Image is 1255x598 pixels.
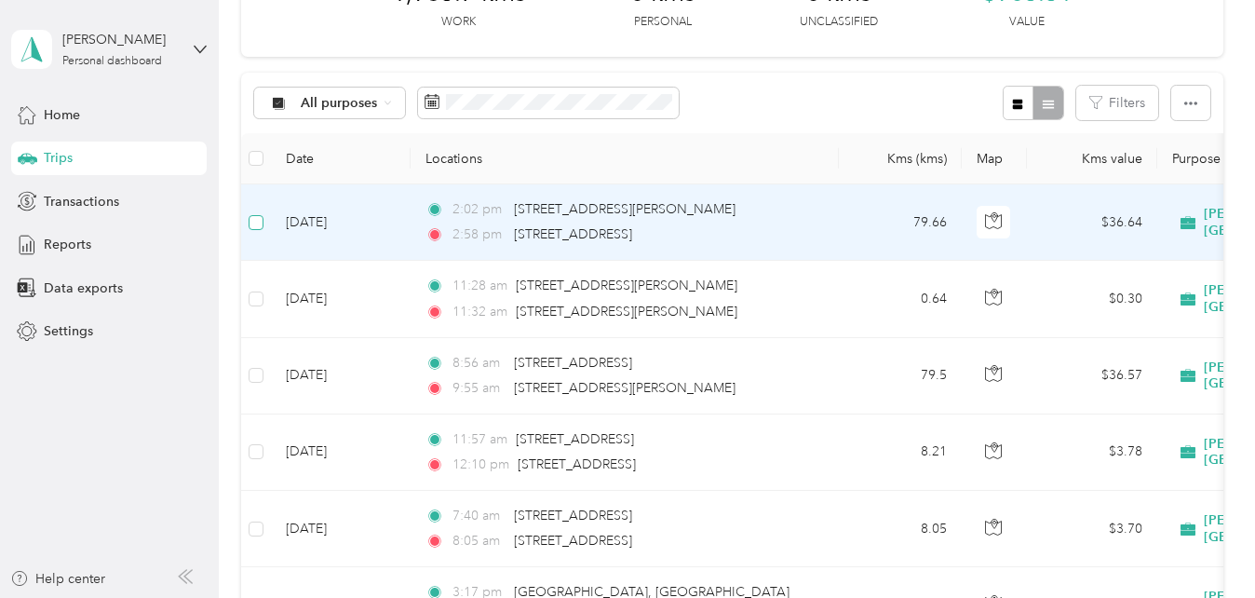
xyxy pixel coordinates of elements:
iframe: Everlance-gr Chat Button Frame [1151,494,1255,598]
span: Home [44,105,80,125]
td: 8.05 [839,491,962,567]
span: [STREET_ADDRESS] [518,456,636,472]
td: 79.5 [839,338,962,415]
td: [DATE] [271,338,411,415]
button: Help center [10,569,105,589]
td: 0.64 [839,261,962,337]
th: Date [271,133,411,184]
span: 11:32 am [452,302,507,322]
span: Data exports [44,279,123,298]
span: All purposes [301,97,378,110]
span: 2:02 pm [452,199,506,220]
td: $0.30 [1027,261,1157,337]
th: Kms (kms) [839,133,962,184]
span: [STREET_ADDRESS] [514,508,632,523]
td: 8.21 [839,415,962,491]
td: [DATE] [271,415,411,491]
span: [STREET_ADDRESS] [514,226,632,242]
span: [STREET_ADDRESS][PERSON_NAME] [516,278,737,293]
td: 79.66 [839,184,962,261]
span: Transactions [44,192,119,211]
p: Value [1009,14,1045,31]
span: 11:57 am [452,429,507,450]
span: 2:58 pm [452,224,506,245]
div: [PERSON_NAME] [62,30,179,49]
td: $3.70 [1027,491,1157,567]
th: Locations [411,133,839,184]
td: $36.57 [1027,338,1157,415]
span: Trips [44,148,73,168]
span: 8:05 am [452,531,506,551]
th: Map [962,133,1027,184]
th: Kms value [1027,133,1157,184]
span: 9:55 am [452,378,506,399]
span: [STREET_ADDRESS] [516,431,634,447]
span: [STREET_ADDRESS] [514,533,632,549]
span: Reports [44,235,91,254]
span: [STREET_ADDRESS][PERSON_NAME] [514,380,735,396]
span: [STREET_ADDRESS][PERSON_NAME] [514,201,735,217]
p: Personal [634,14,692,31]
span: 8:56 am [452,353,506,374]
div: Personal dashboard [62,56,162,67]
td: [DATE] [271,261,411,337]
span: Settings [44,321,93,341]
span: 12:10 pm [452,455,509,475]
span: [STREET_ADDRESS] [514,355,632,371]
td: [DATE] [271,491,411,567]
span: [STREET_ADDRESS][PERSON_NAME] [516,304,737,319]
span: 7:40 am [452,506,506,526]
button: Filters [1076,86,1158,120]
td: [DATE] [271,184,411,261]
p: Unclassified [800,14,878,31]
span: 11:28 am [452,276,507,296]
td: $3.78 [1027,415,1157,491]
p: Work [441,14,476,31]
td: $36.64 [1027,184,1157,261]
